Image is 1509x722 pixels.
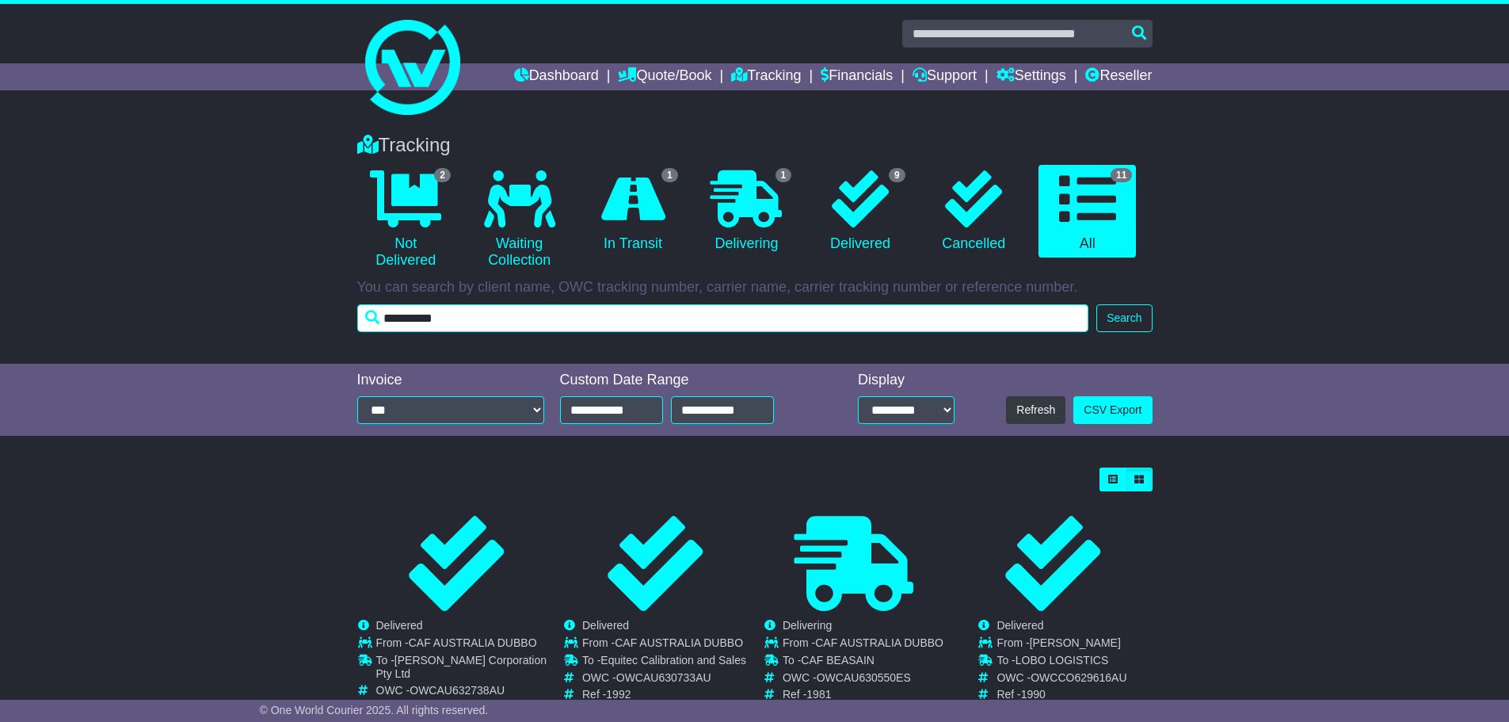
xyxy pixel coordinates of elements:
td: Ref - [582,688,746,701]
span: OWCCO629616AU [1031,671,1126,684]
p: You can search by client name, OWC tracking number, carrier name, carrier tracking number or refe... [357,279,1153,296]
span: Equitec Calibration and Sales [600,654,746,667]
td: To - [996,654,1126,671]
span: 11 [1111,168,1132,182]
span: OWCAU630550ES [817,671,911,684]
a: Quote/Book [618,63,711,90]
span: CAF AUSTRALIA DUBBO [409,636,537,649]
a: 11 All [1038,165,1136,258]
td: OWC - [376,684,555,701]
span: Delivered [582,619,629,632]
a: 1 Delivering [698,165,795,258]
td: To - [376,654,555,685]
span: Delivered [996,619,1043,632]
span: OWCAU632738AU [410,684,505,697]
div: Custom Date Range [560,372,814,389]
span: Delivering [783,619,832,632]
a: Dashboard [514,63,599,90]
span: 9 [889,168,905,182]
span: © One World Courier 2025. All rights reserved. [260,704,489,716]
td: OWC - [783,671,943,689]
span: 1 [775,168,792,182]
a: Cancelled [925,165,1023,258]
a: Reseller [1085,63,1152,90]
td: From - [582,636,746,654]
a: Support [913,63,977,90]
a: Settings [996,63,1066,90]
span: LOBO LOGISTICS [1016,654,1108,667]
span: CAF AUSTRALIA DUBBO [815,636,943,649]
td: From - [376,636,555,654]
button: Search [1096,304,1152,332]
td: OWC - [582,671,746,689]
div: Display [858,372,955,389]
span: [PERSON_NAME] [1030,636,1121,649]
div: Invoice [357,372,544,389]
span: CAF BEASAIN [801,654,875,667]
span: 1990 [1021,688,1046,701]
span: 1981 [806,688,831,701]
span: [PERSON_NAME] Corporation Pty Ltd [376,654,547,680]
a: 9 Delivered [811,165,909,258]
span: Delivered [376,619,423,632]
span: OWCAU630733AU [616,671,711,684]
td: To - [783,654,943,671]
a: 1 In Transit [584,165,681,258]
td: OWC - [996,671,1126,689]
td: To - [582,654,746,671]
td: From - [996,636,1126,654]
button: Refresh [1006,396,1065,424]
a: Tracking [731,63,801,90]
td: Ref - [783,688,943,701]
span: 1 [661,168,678,182]
td: Ref - [996,688,1126,701]
a: Waiting Collection [471,165,568,275]
span: 1992 [606,688,631,701]
span: 2 [434,168,451,182]
span: CAF AUSTRALIA DUBBO [615,636,743,649]
div: Tracking [349,134,1160,157]
a: 2 Not Delivered [357,165,455,275]
td: From - [783,636,943,654]
a: CSV Export [1073,396,1152,424]
a: Financials [821,63,893,90]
